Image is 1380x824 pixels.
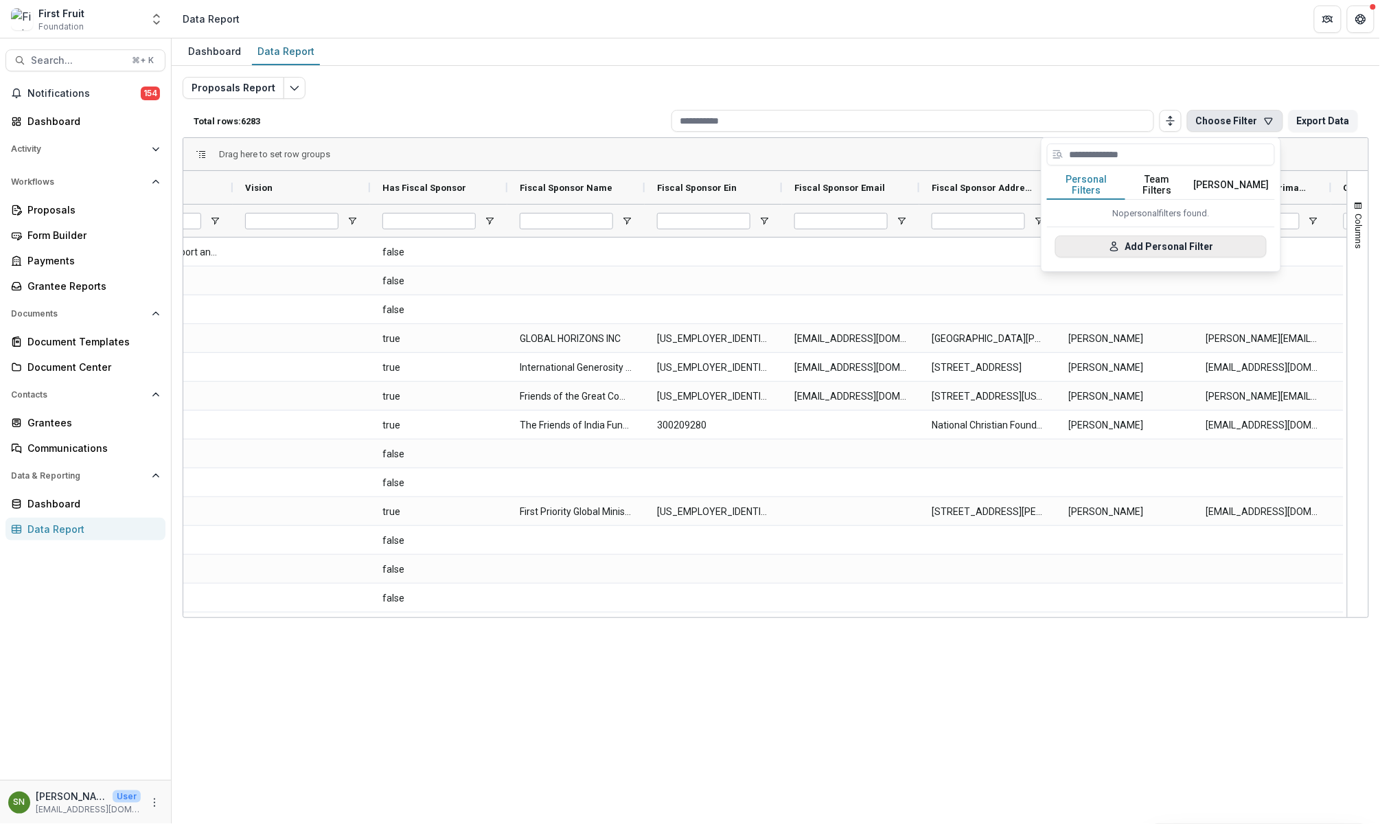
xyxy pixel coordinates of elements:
[36,803,141,816] p: [EMAIL_ADDRESS][DOMAIN_NAME]
[5,110,165,133] a: Dashboard
[27,360,154,374] div: Document Center
[1069,498,1182,526] span: [PERSON_NAME]
[11,177,146,187] span: Workflows
[27,522,154,536] div: Data Report
[38,21,84,33] span: Foundation
[27,334,154,349] div: Document Templates
[657,498,770,526] span: [US_EMPLOYER_IDENTIFICATION_NUMBER]
[1160,110,1182,132] button: Toggle auto height
[382,440,495,468] span: false
[284,77,306,99] button: Edit selected report
[113,790,141,803] p: User
[382,296,495,324] span: false
[27,496,154,511] div: Dashboard
[794,382,907,411] span: [EMAIL_ADDRESS][DOMAIN_NAME]
[5,198,165,221] a: Proposals
[932,411,1044,439] span: National Christian Foundation GGI [STREET_ADDRESS][PERSON_NAME][US_STATE]
[1347,5,1375,33] button: Get Help
[382,411,495,439] span: true
[27,253,154,268] div: Payments
[5,224,165,247] a: Form Builder
[219,149,330,159] span: Drag here to set row groups
[11,144,146,154] span: Activity
[520,382,632,411] span: Friends of the Great Commission
[382,325,495,353] span: true
[657,411,770,439] span: 300209280
[932,382,1044,411] span: [STREET_ADDRESS][US_STATE]
[657,382,770,411] span: [US_EMPLOYER_IDENTIFICATION_NUMBER]
[1069,382,1182,411] span: [PERSON_NAME]
[520,183,612,193] span: Fiscal Sponsor Name
[932,498,1044,526] span: [STREET_ADDRESS][PERSON_NAME]
[382,556,495,584] span: false
[1206,354,1319,382] span: [EMAIL_ADDRESS][DOMAIN_NAME]
[520,498,632,526] span: First Priority Global Ministries
[11,8,33,30] img: First Fruit
[27,441,154,455] div: Communications
[1289,110,1358,132] button: Export Data
[382,584,495,613] span: false
[5,82,165,104] button: Notifications154
[27,279,154,293] div: Grantee Reports
[1188,171,1275,200] button: [PERSON_NAME]
[932,213,1025,229] input: Fiscal Sponsor Address Filter Input
[146,794,163,811] button: More
[657,354,770,382] span: [US_EMPLOYER_IDENTIFICATION_NUMBER]
[794,183,885,193] span: Fiscal Sponsor Email
[147,5,166,33] button: Open entity switcher
[5,492,165,515] a: Dashboard
[5,138,165,160] button: Open Activity
[1206,498,1319,526] span: [EMAIL_ADDRESS][DOMAIN_NAME]
[896,216,907,227] button: Open Filter Menu
[5,49,165,71] button: Search...
[194,116,666,126] p: Total rows: 6283
[657,213,750,229] input: Fiscal Sponsor Ein Filter Input
[382,267,495,295] span: false
[1354,214,1364,249] span: Columns
[183,77,284,99] button: Proposals Report
[5,330,165,353] a: Document Templates
[1308,216,1319,227] button: Open Filter Menu
[794,213,888,229] input: Fiscal Sponsor Email Filter Input
[484,216,495,227] button: Open Filter Menu
[27,203,154,217] div: Proposals
[129,53,157,68] div: ⌘ + K
[932,183,1033,193] span: Fiscal Sponsor Address
[31,55,124,67] span: Search...
[183,38,246,65] a: Dashboard
[520,411,632,439] span: The Friends of India Fund ,National Christian Foundation GGI
[621,216,632,227] button: Open Filter Menu
[38,6,84,21] div: First Fruit
[5,275,165,297] a: Grantee Reports
[382,382,495,411] span: true
[794,325,907,353] span: [EMAIL_ADDRESS][DOMAIN_NAME]
[1206,382,1319,411] span: [PERSON_NAME][EMAIL_ADDRESS][PERSON_NAME][DOMAIN_NAME]
[520,213,613,229] input: Fiscal Sponsor Name Filter Input
[252,41,320,61] div: Data Report
[1125,171,1188,200] button: Team Filters
[657,183,737,193] span: Fiscal Sponsor Ein
[5,437,165,459] a: Communications
[347,216,358,227] button: Open Filter Menu
[14,798,25,807] div: Sofia Njoroge
[11,390,146,400] span: Contacts
[382,498,495,526] span: true
[382,238,495,266] span: false
[5,384,165,406] button: Open Contacts
[1047,171,1125,200] button: Personal Filters
[382,527,495,555] span: false
[520,325,632,353] span: GLOBAL HORIZONS INC
[382,183,466,193] span: Has Fiscal Sponsor
[252,38,320,65] a: Data Report
[1187,110,1283,132] button: Choose Filter
[1055,236,1267,257] button: Add Personal Filter
[183,12,240,26] div: Data Report
[5,411,165,434] a: Grantees
[1069,411,1182,439] span: [PERSON_NAME]
[794,354,907,382] span: [EMAIL_ADDRESS][DOMAIN_NAME]
[520,354,632,382] span: International Generosity Foundation
[5,303,165,325] button: Open Documents
[11,471,146,481] span: Data & Reporting
[177,9,245,29] nav: breadcrumb
[219,149,330,159] div: Row Groups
